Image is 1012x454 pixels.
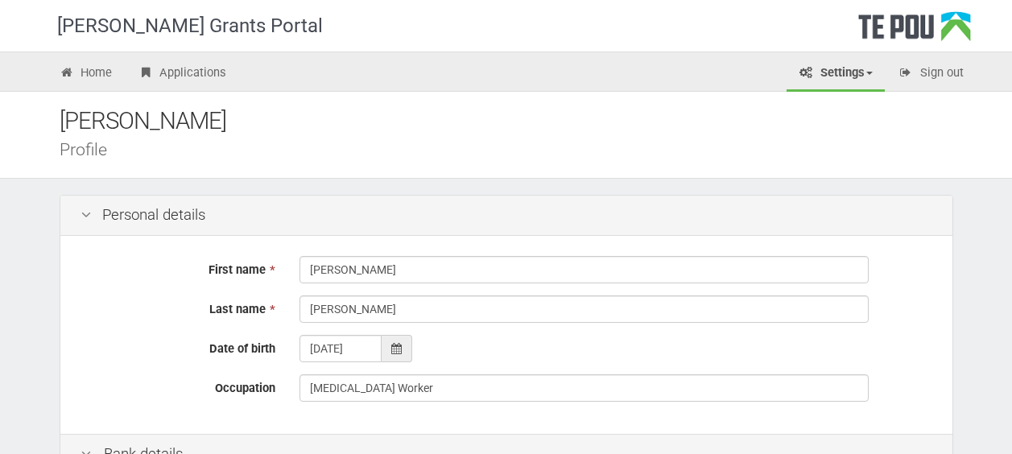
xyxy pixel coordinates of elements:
a: Applications [126,56,238,92]
div: Te Pou Logo [858,11,971,52]
span: First name [209,262,266,277]
input: dd/mm/yyyy [299,335,382,362]
div: Profile [60,141,977,158]
a: Home [48,56,125,92]
div: Personal details [60,196,952,236]
span: Occupation [215,381,275,395]
a: Sign out [886,56,976,92]
span: Last name [209,302,266,316]
span: Date of birth [209,341,275,356]
div: [PERSON_NAME] [60,104,977,138]
a: Settings [787,56,885,92]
